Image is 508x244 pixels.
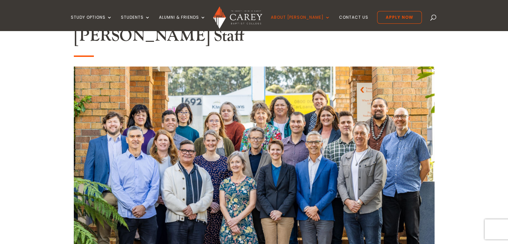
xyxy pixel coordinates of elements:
[159,15,206,31] a: Alumni & Friends
[377,11,422,24] a: Apply Now
[74,26,435,49] h2: [PERSON_NAME] Staff
[121,15,150,31] a: Students
[71,15,112,31] a: Study Options
[339,15,368,31] a: Contact Us
[213,6,262,29] img: Carey Baptist College
[271,15,330,31] a: About [PERSON_NAME]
